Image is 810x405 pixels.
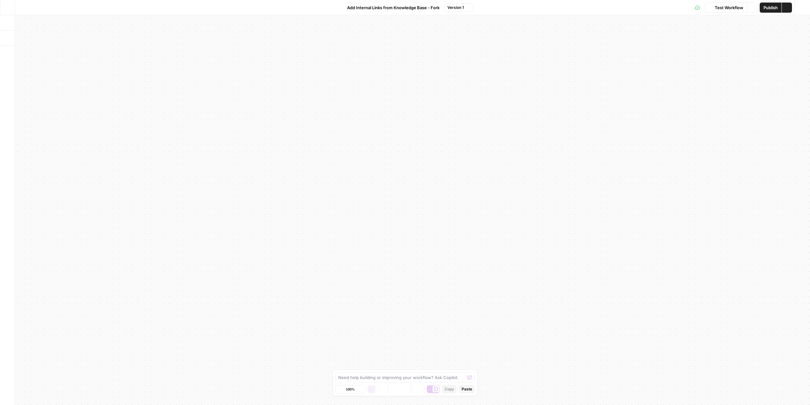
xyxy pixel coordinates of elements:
span: 100% [346,387,355,392]
button: Version 1 [445,3,472,12]
button: Paste [459,385,475,393]
span: Copy [445,386,454,392]
button: Test Workflow [705,3,747,13]
button: Copy [442,385,457,393]
span: Add Internal Links from Knowledge Base - Fork [347,4,439,11]
button: Add Internal Links from Knowledge Base - Fork [338,3,443,13]
span: Version 1 [447,5,464,10]
span: Publish [763,4,778,11]
span: Paste [462,386,472,392]
button: Publish [760,3,782,13]
span: Test Workflow [715,4,743,11]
